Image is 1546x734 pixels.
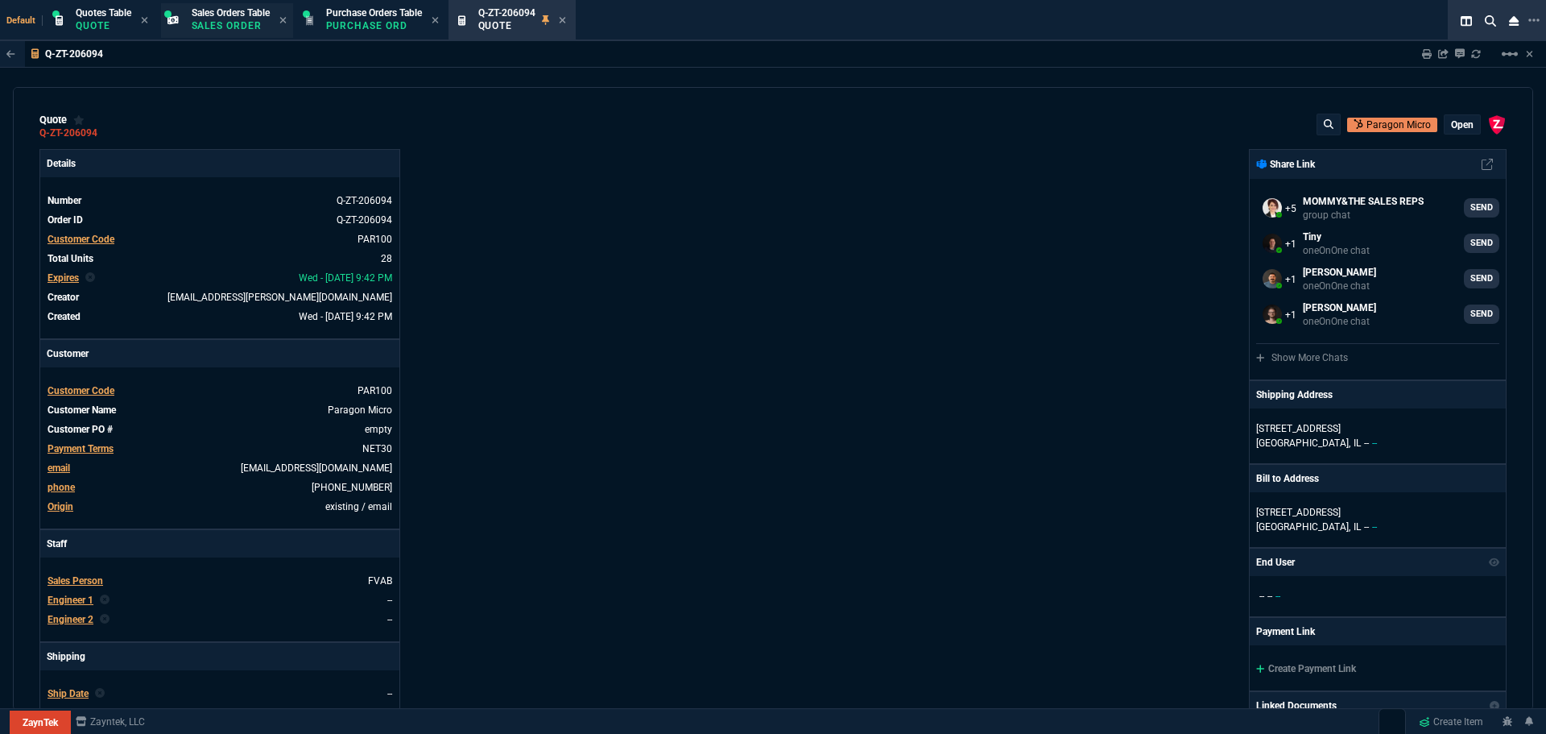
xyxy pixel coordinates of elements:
[48,253,93,264] span: Total Units
[47,402,393,418] tr: undefined
[1256,421,1499,436] p: [STREET_ADDRESS]
[192,7,270,19] span: Sales Orders Table
[48,614,93,625] span: Engineer 2
[47,612,393,628] tr: undefined
[328,404,392,416] a: Paragon Micro
[47,193,393,209] tr: See Marketplace Order
[1275,591,1280,602] span: --
[325,501,392,512] span: existing / email
[387,614,392,625] a: --
[1303,265,1376,280] p: [PERSON_NAME]
[478,7,535,19] span: Q-ZT-206094
[1412,710,1490,734] a: Create Item
[1454,11,1478,31] nx-icon: Split Panels
[48,234,114,245] span: Customer Code
[365,424,392,435] a: empty
[85,271,95,285] nx-icon: Clear selected rep
[48,292,79,303] span: Creator
[1256,437,1350,449] span: [GEOGRAPHIC_DATA],
[1303,301,1376,315] p: [PERSON_NAME]
[48,385,114,396] span: Customer Code
[358,385,392,396] span: PAR100
[47,270,393,286] tr: undefined
[1256,663,1356,674] a: Create Payment Link
[1259,591,1264,602] span: --
[1528,13,1540,28] nx-icon: Open New Tab
[47,421,393,437] tr: undefined
[39,114,85,126] div: quote
[1366,118,1431,132] p: Paragon Micro
[48,443,114,454] span: Payment Terms
[100,612,110,627] nx-icon: Clear selected rep
[48,482,75,493] span: phone
[337,195,392,206] span: See Marketplace Order
[95,686,105,701] nx-icon: Clear selected rep
[1526,48,1533,60] a: Hide Workbench
[48,424,113,435] span: Customer PO #
[1256,192,1499,224] a: seti.shadab@fornida.com,alicia.bostic@fornida.com,sarah.costa@fornida.com,Brian.Over@fornida.com,...
[48,214,83,226] span: Order ID
[45,48,103,60] p: Q-ZT-206094
[167,292,392,303] span: seti.shadab@fornida.com
[559,15,566,27] nx-icon: Close Tab
[40,150,399,177] p: Details
[1256,505,1499,520] p: [STREET_ADDRESS]
[1478,11,1503,31] nx-icon: Search
[1347,118,1437,132] a: Open Customer in hubSpot
[48,707,73,719] span: Agent
[1372,521,1377,533] span: --
[1354,437,1361,449] span: IL
[73,114,85,126] div: Add to Watchlist
[312,482,392,493] a: 8663808663
[326,7,422,19] span: Purchase Orders Table
[1267,591,1272,602] span: --
[1256,298,1499,330] a: Brian.Over@fornida.com,seti.shadab@fornida.com
[48,404,116,416] span: Customer Name
[48,595,93,606] span: Engineer 1
[47,479,393,496] tr: 8663808663
[1256,352,1348,363] a: Show More Chats
[299,311,392,322] span: 2025-08-20T21:42:48.453Z
[1354,521,1361,533] span: IL
[48,688,89,699] span: Ship Date
[1256,555,1295,570] p: End User
[48,462,70,474] span: email
[47,231,393,247] tr: undefined
[1303,315,1376,328] p: oneOnOne chat
[1464,234,1499,253] a: SEND
[1256,699,1337,713] p: Linked Documents
[48,195,81,206] span: Number
[48,501,73,512] a: Origin
[47,573,393,589] tr: undefined
[1256,227,1499,259] a: ryan.neptune@fornida.com,seti.shadab@fornida.com
[478,19,535,32] p: Quote
[241,462,392,474] a: [EMAIL_ADDRESS][DOMAIN_NAME]
[1303,209,1424,222] p: group chat
[40,530,399,558] p: Staff
[47,441,393,457] tr: undefined
[76,19,131,32] p: Quote
[1451,118,1474,131] p: open
[141,15,148,27] nx-icon: Close Tab
[1503,11,1525,31] nx-icon: Close Workbench
[39,132,97,135] a: Q-ZT-206094
[48,575,103,587] span: Sales Person
[387,688,392,699] span: --
[47,499,393,515] tr: undefined
[1489,555,1500,570] nx-icon: Show/Hide End User to Customer
[6,48,15,60] nx-icon: Back to Table
[47,460,393,476] tr: ap@paragonmicro.com
[47,705,393,721] tr: undefined
[326,19,407,32] p: Purchase Order
[358,234,392,245] a: PAR100
[381,253,392,264] span: 28
[47,592,393,608] tr: undefined
[432,15,439,27] nx-icon: Close Tab
[1364,437,1369,449] span: --
[1500,44,1519,64] mat-icon: Example home icon
[1464,198,1499,218] a: SEND
[192,19,270,32] p: Sales Order
[71,715,150,729] a: msbcCompanyName
[40,643,399,670] p: Shipping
